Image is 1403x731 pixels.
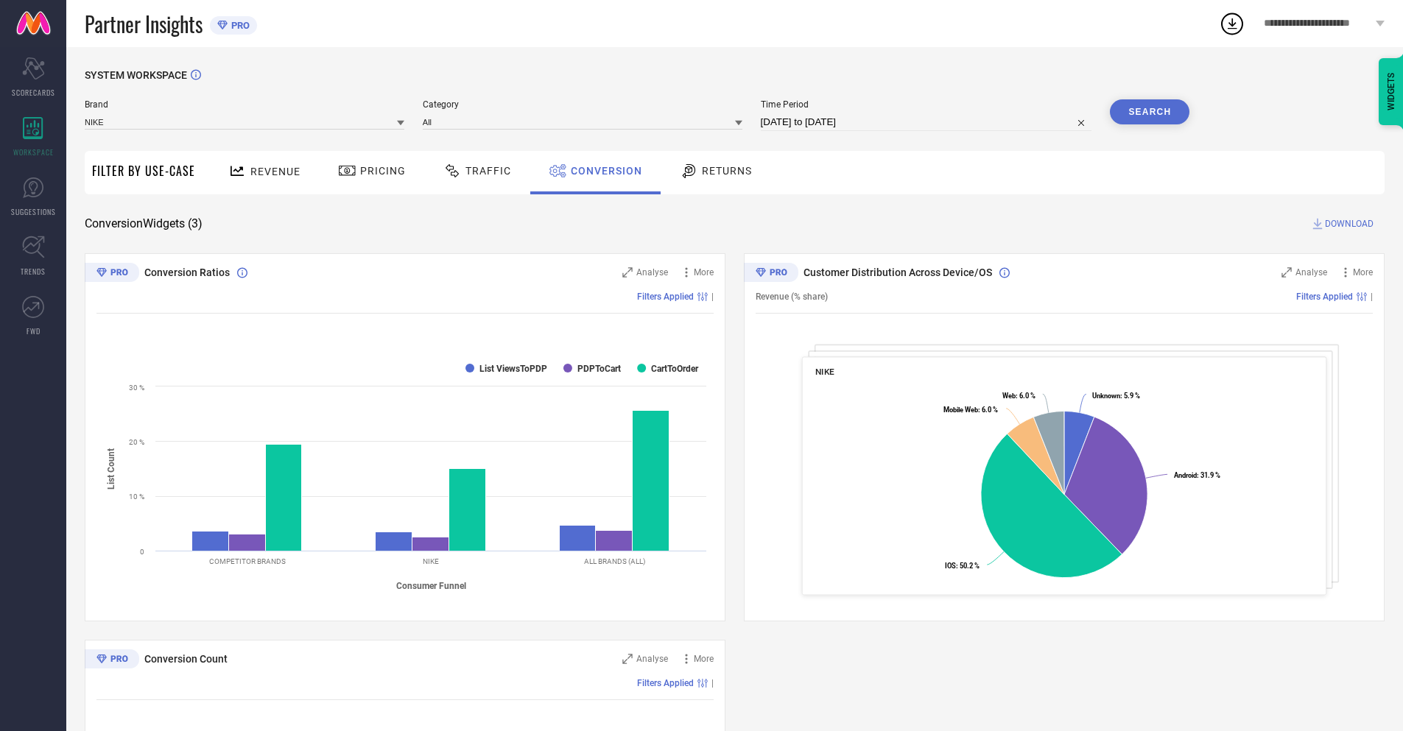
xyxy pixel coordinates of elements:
span: SYSTEM WORKSPACE [85,69,187,81]
span: Filters Applied [1296,292,1353,302]
span: | [711,678,714,688]
input: Select time period [761,113,1092,131]
text: : 6.0 % [1002,392,1035,400]
text: : 5.9 % [1092,392,1140,400]
div: Premium [744,263,798,285]
span: Returns [702,165,752,177]
tspan: Unknown [1092,392,1120,400]
span: Pricing [360,165,406,177]
tspan: List Count [106,448,116,489]
span: Revenue [250,166,300,177]
span: Traffic [465,165,511,177]
span: FWD [27,325,41,336]
span: More [694,654,714,664]
span: SUGGESTIONS [11,206,56,217]
span: Conversion Count [144,653,228,665]
span: Analyse [1295,267,1327,278]
svg: Zoom [622,267,633,278]
div: Premium [85,263,139,285]
span: DOWNLOAD [1325,216,1374,231]
span: Filters Applied [637,292,694,302]
text: 30 % [129,384,144,392]
span: More [694,267,714,278]
span: Analyse [636,654,668,664]
span: Conversion Ratios [144,266,230,278]
span: | [711,292,714,302]
span: | [1371,292,1373,302]
span: Time Period [761,99,1092,110]
tspan: Android [1174,471,1197,479]
text: COMPETITOR BRANDS [209,557,286,565]
text: : 31.9 % [1174,471,1220,479]
text: : 50.2 % [946,562,980,570]
span: More [1353,267,1373,278]
div: Premium [85,649,139,671]
tspan: IOS [946,562,957,570]
span: Analyse [636,267,668,278]
span: Conversion Widgets ( 3 ) [85,216,203,231]
text: ALL BRANDS (ALL) [584,557,645,565]
text: 10 % [129,492,144,501]
svg: Zoom [1281,267,1292,278]
span: Brand [85,99,404,110]
span: Conversion [571,165,642,177]
span: WORKSPACE [13,146,54,158]
span: Customer Distribution Across Device/OS [804,266,992,278]
tspan: Consumer Funnel [396,581,466,591]
div: Open download list [1219,10,1245,37]
span: SCORECARDS [12,87,55,98]
span: TRENDS [21,266,46,277]
text: PDPToCart [577,364,621,374]
button: Search [1110,99,1189,124]
span: NIKE [815,367,834,377]
span: Category [423,99,742,110]
tspan: Mobile Web [943,406,978,414]
span: PRO [228,20,250,31]
svg: Zoom [622,654,633,664]
span: Filter By Use-Case [92,162,195,180]
span: Partner Insights [85,9,203,39]
text: CartToOrder [651,364,699,374]
tspan: Web [1002,392,1016,400]
text: List ViewsToPDP [479,364,547,374]
text: : 6.0 % [943,406,998,414]
span: Revenue (% share) [756,292,828,302]
text: NIKE [423,557,439,565]
text: 0 [140,548,144,556]
text: 20 % [129,438,144,446]
span: Filters Applied [637,678,694,688]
